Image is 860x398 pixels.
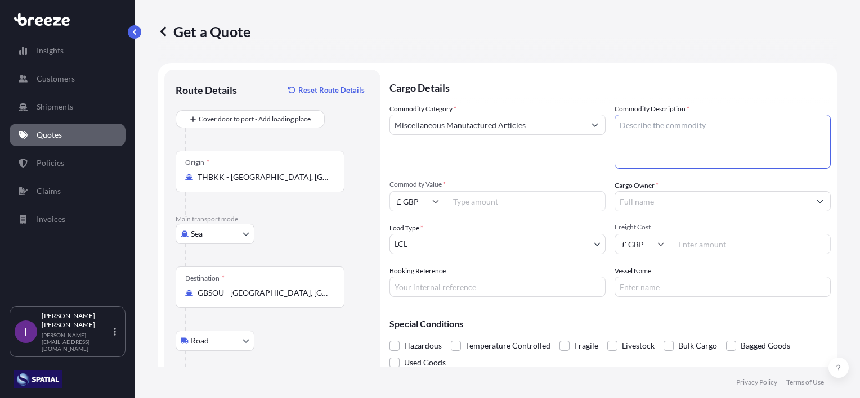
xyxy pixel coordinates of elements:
[736,378,777,387] a: Privacy Policy
[615,180,659,191] label: Cargo Owner
[390,115,585,135] input: Select a commodity type
[42,311,111,329] p: [PERSON_NAME] [PERSON_NAME]
[14,370,62,388] img: organization-logo
[389,70,831,103] p: Cargo Details
[615,103,689,115] label: Commodity Description
[37,45,64,56] p: Insights
[404,337,442,354] span: Hazardous
[191,335,209,346] span: Road
[198,171,330,183] input: Origin
[185,158,209,167] div: Origin
[298,84,365,96] p: Reset Route Details
[615,191,810,211] input: Full name
[741,337,790,354] span: Bagged Goods
[389,223,423,234] span: Load Type
[176,331,254,351] button: Select transport
[465,337,550,354] span: Temperature Controlled
[185,274,225,283] div: Destination
[615,223,831,232] span: Freight Cost
[10,180,126,202] a: Claims
[37,214,65,225] p: Invoices
[176,110,325,128] button: Cover door to port - Add loading place
[671,234,831,254] input: Enter amount
[615,265,651,277] label: Vessel Name
[810,191,830,211] button: Show suggestions
[389,103,456,115] label: Commodity Category
[24,326,28,337] span: I
[176,224,254,244] button: Select transport
[585,115,605,135] button: Show suggestions
[389,277,606,297] input: Your internal reference
[198,287,330,298] input: Destination
[389,265,446,277] label: Booking Reference
[10,96,126,118] a: Shipments
[678,337,717,354] span: Bulk Cargo
[37,157,64,169] p: Policies
[37,73,75,84] p: Customers
[786,378,824,387] a: Terms of Use
[37,186,61,197] p: Claims
[446,191,606,211] input: Type amount
[395,238,407,250] span: LCL
[283,81,369,99] button: Reset Route Details
[389,180,606,189] span: Commodity Value
[622,337,655,354] span: Livestock
[158,22,250,40] p: Get a Quote
[574,337,598,354] span: Fragile
[191,228,203,239] span: Sea
[10,39,126,62] a: Insights
[389,319,831,328] p: Special Conditions
[10,124,126,146] a: Quotes
[404,354,446,371] span: Used Goods
[37,129,62,141] p: Quotes
[10,208,126,230] a: Invoices
[615,277,831,297] input: Enter name
[389,234,606,254] button: LCL
[37,101,73,112] p: Shipments
[176,83,237,97] p: Route Details
[42,332,111,352] p: [PERSON_NAME][EMAIL_ADDRESS][DOMAIN_NAME]
[176,215,369,224] p: Main transport mode
[199,114,311,125] span: Cover door to port - Add loading place
[10,152,126,174] a: Policies
[10,67,126,90] a: Customers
